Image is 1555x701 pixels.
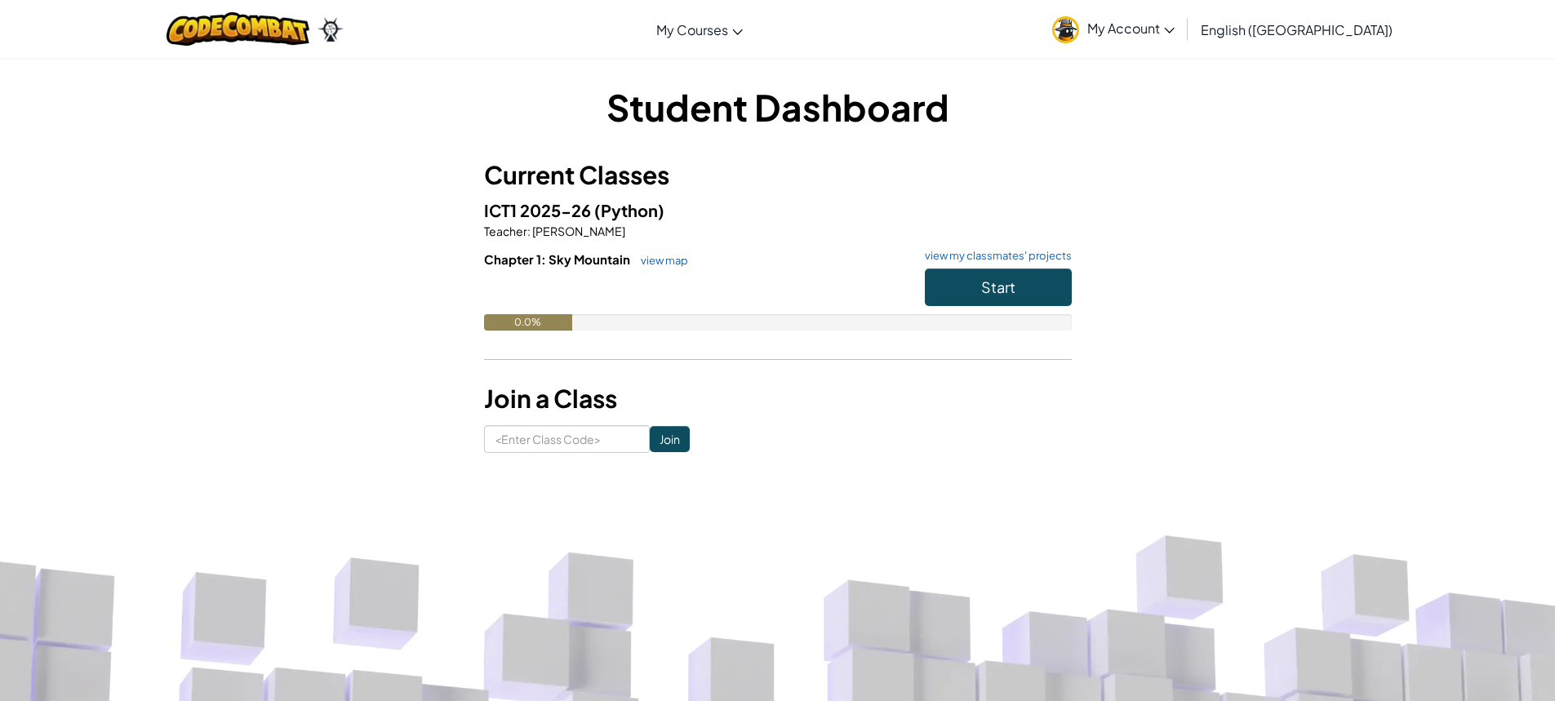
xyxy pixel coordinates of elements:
h1: Student Dashboard [484,82,1072,132]
a: My Courses [648,7,751,51]
a: view map [633,254,688,267]
a: My Account [1044,3,1183,55]
span: ICT1 2025-26 [484,200,594,220]
img: avatar [1052,16,1079,43]
span: Chapter 1: Sky Mountain [484,251,633,267]
button: Start [925,268,1072,306]
a: English ([GEOGRAPHIC_DATA]) [1193,7,1401,51]
span: English ([GEOGRAPHIC_DATA]) [1201,21,1393,38]
img: CodeCombat logo [167,12,309,46]
span: Start [981,277,1015,296]
h3: Current Classes [484,157,1072,193]
input: <Enter Class Code> [484,425,650,453]
img: Ozaria [318,17,344,42]
div: 0.0% [484,314,572,331]
input: Join [650,426,690,452]
span: [PERSON_NAME] [531,224,625,238]
span: My Courses [656,21,728,38]
span: Teacher [484,224,527,238]
span: (Python) [594,200,664,220]
a: view my classmates' projects [917,251,1072,261]
span: My Account [1087,20,1175,37]
h3: Join a Class [484,380,1072,417]
span: : [527,224,531,238]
